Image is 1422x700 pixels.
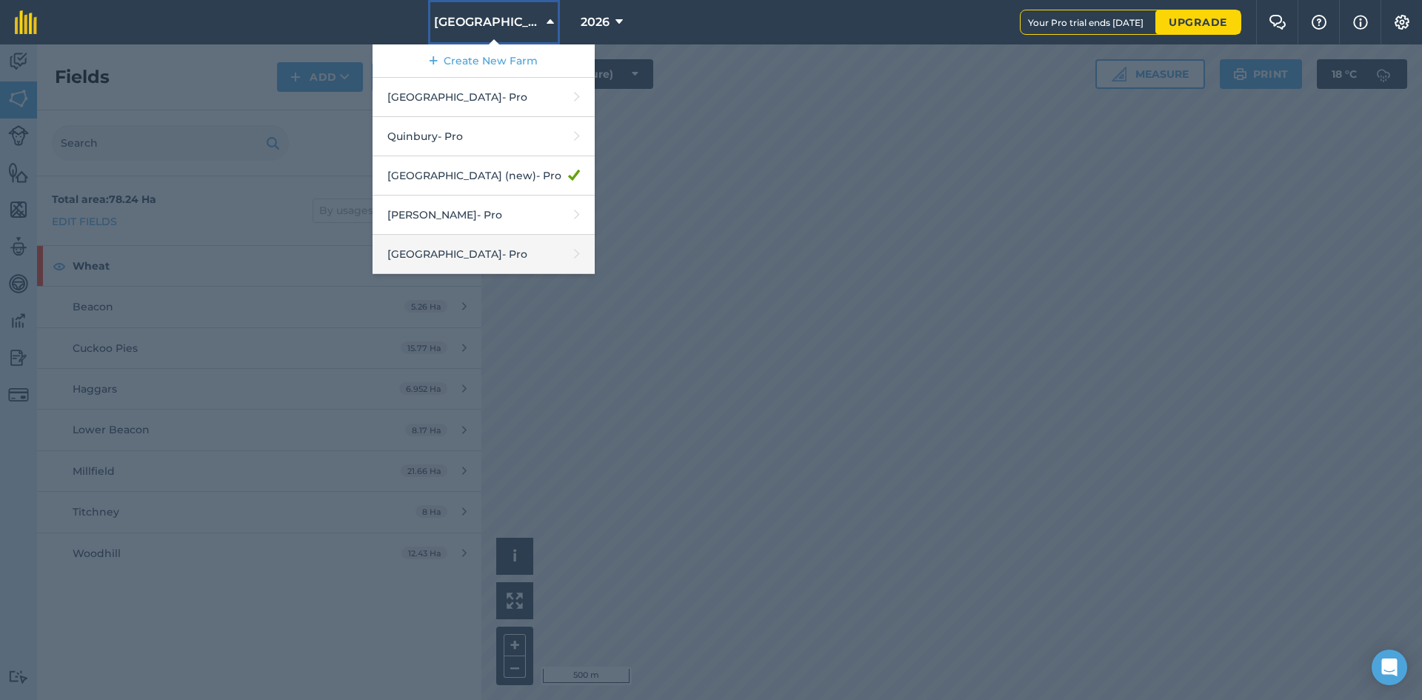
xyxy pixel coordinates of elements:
span: [GEOGRAPHIC_DATA] (new) [434,13,541,31]
span: 2026 [581,13,610,31]
a: Upgrade [1155,10,1241,34]
a: [GEOGRAPHIC_DATA] (new)- Pro [373,156,595,196]
img: A cog icon [1393,15,1411,30]
a: Create New Farm [373,44,595,78]
a: Quinbury- Pro [373,117,595,156]
div: Open Intercom Messenger [1372,650,1407,685]
img: A question mark icon [1310,15,1328,30]
img: svg+xml;base64,PHN2ZyB4bWxucz0iaHR0cDovL3d3dy53My5vcmcvMjAwMC9zdmciIHdpZHRoPSIxNyIgaGVpZ2h0PSIxNy... [1353,13,1368,31]
a: [GEOGRAPHIC_DATA]- Pro [373,78,595,117]
span: Your Pro trial ends [DATE] [1028,17,1155,28]
a: [GEOGRAPHIC_DATA]- Pro [373,235,595,274]
img: fieldmargin Logo [15,10,37,34]
img: Two speech bubbles overlapping with the left bubble in the forefront [1269,15,1286,30]
a: [PERSON_NAME]- Pro [373,196,595,235]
